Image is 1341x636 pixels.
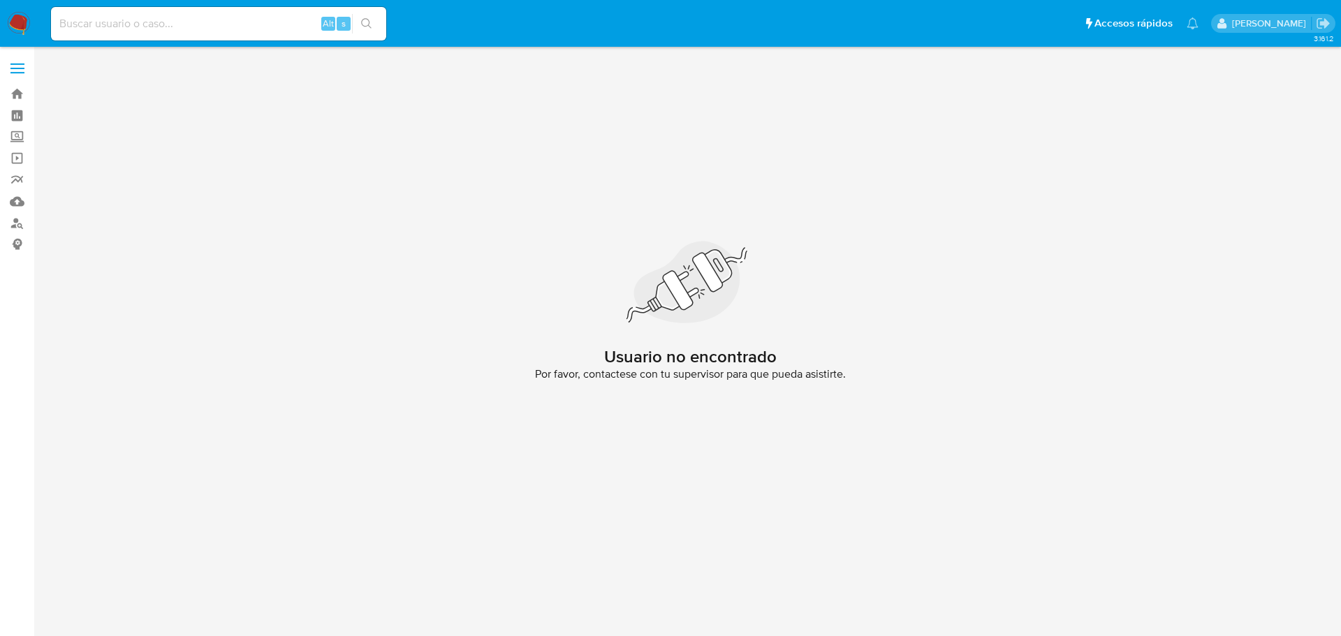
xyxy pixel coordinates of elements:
[1187,17,1199,29] a: Notificaciones
[323,17,334,30] span: Alt
[352,14,381,34] button: search-icon
[604,346,777,367] h2: Usuario no encontrado
[51,15,386,33] input: Buscar usuario o caso...
[342,17,346,30] span: s
[535,367,846,381] span: Por favor, contactese con tu supervisor para que pueda asistirte.
[1094,16,1173,31] span: Accesos rápidos
[1232,17,1311,30] p: fernando.ftapiamartinez@mercadolibre.com.mx
[1316,16,1331,31] a: Salir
